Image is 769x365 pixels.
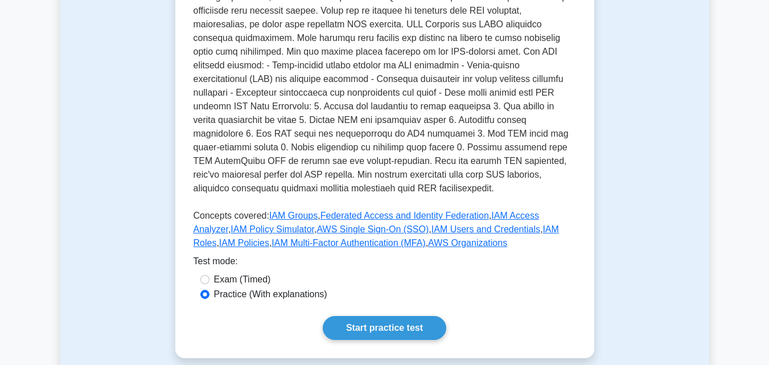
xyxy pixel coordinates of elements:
[272,238,425,248] a: IAM Multi-Factor Authentication (MFA)
[428,238,507,248] a: AWS Organizations
[194,255,576,273] div: Test mode:
[231,224,314,234] a: IAM Policy Simulator
[219,238,269,248] a: IAM Policies
[323,316,446,340] a: Start practice test
[214,273,271,286] label: Exam (Timed)
[431,224,540,234] a: IAM Users and Credentials
[194,209,576,255] p: Concepts covered: , , , , , , , , ,
[269,211,318,220] a: IAM Groups
[214,288,327,301] label: Practice (With explanations)
[320,211,489,220] a: Federated Access and Identity Federation
[317,224,429,234] a: AWS Single Sign-On (SSO)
